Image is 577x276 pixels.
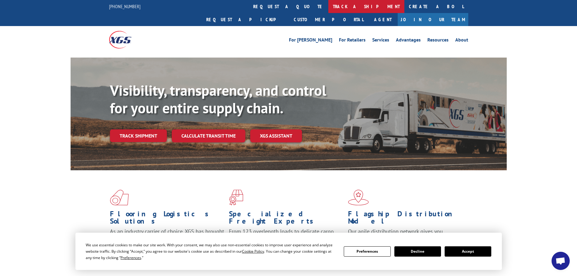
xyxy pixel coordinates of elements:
[427,38,449,44] a: Resources
[121,255,141,260] span: Preferences
[348,210,463,228] h1: Flagship Distribution Model
[110,228,224,249] span: As an industry carrier of choice, XGS has brought innovation and dedication to flooring logistics...
[242,249,264,254] span: Cookie Policy
[86,242,337,261] div: We use essential cookies to make our site work. With your consent, we may also use non-essential ...
[289,13,368,26] a: Customer Portal
[75,233,502,270] div: Cookie Consent Prompt
[445,246,491,257] button: Accept
[110,81,326,117] b: Visibility, transparency, and control for your entire supply chain.
[455,38,468,44] a: About
[110,129,167,142] a: Track shipment
[339,38,366,44] a: For Retailers
[172,129,245,142] a: Calculate transit time
[289,38,332,44] a: For [PERSON_NAME]
[109,3,141,9] a: [PHONE_NUMBER]
[110,190,129,205] img: xgs-icon-total-supply-chain-intelligence-red
[372,38,389,44] a: Services
[202,13,289,26] a: Request a pickup
[552,252,570,270] a: Open chat
[396,38,421,44] a: Advantages
[394,246,441,257] button: Decline
[398,13,468,26] a: Join Our Team
[229,190,243,205] img: xgs-icon-focused-on-flooring-red
[348,190,369,205] img: xgs-icon-flagship-distribution-model-red
[229,228,343,255] p: From 123 overlength loads to delicate cargo, our experienced staff knows the best way to move you...
[368,13,398,26] a: Agent
[110,210,224,228] h1: Flooring Logistics Solutions
[348,228,459,242] span: Our agile distribution network gives you nationwide inventory management on demand.
[344,246,390,257] button: Preferences
[250,129,302,142] a: XGS ASSISTANT
[229,210,343,228] h1: Specialized Freight Experts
